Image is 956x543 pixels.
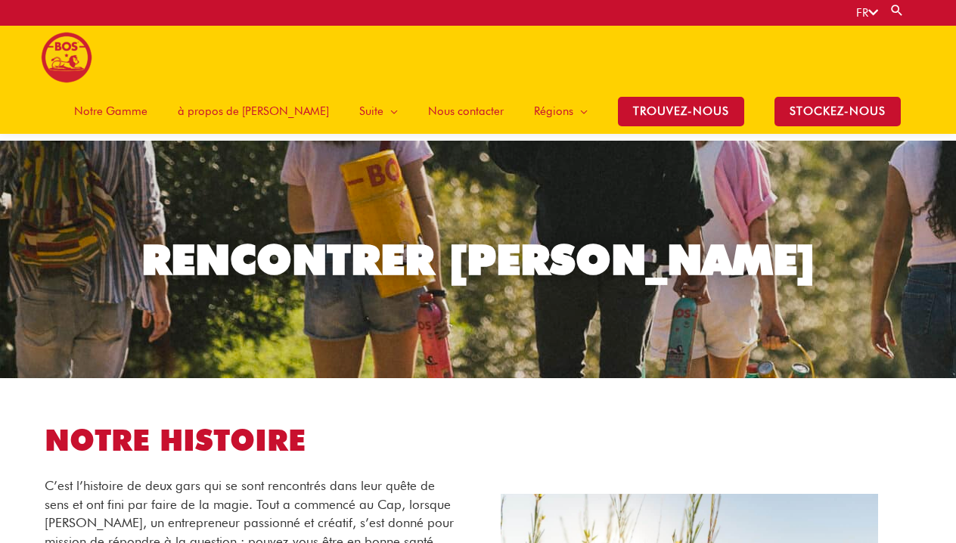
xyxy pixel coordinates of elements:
[759,88,916,134] a: stockez-nous
[889,3,905,17] a: Search button
[163,88,344,134] a: à propos de [PERSON_NAME]
[603,88,759,134] a: TROUVEZ-NOUS
[59,88,163,134] a: Notre Gamme
[774,97,901,126] span: stockez-nous
[344,88,413,134] a: Suite
[519,88,603,134] a: Régions
[856,6,878,20] a: FR
[141,239,815,281] div: RENCONTRER [PERSON_NAME]
[41,32,92,83] img: BOS logo finals-200px
[534,88,573,134] span: Régions
[618,97,744,126] span: TROUVEZ-NOUS
[413,88,519,134] a: Nous contacter
[359,88,383,134] span: Suite
[178,88,329,134] span: à propos de [PERSON_NAME]
[74,88,147,134] span: Notre Gamme
[45,420,456,461] h1: NOTRE HISTOIRE
[428,88,504,134] span: Nous contacter
[48,88,916,134] nav: Site Navigation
